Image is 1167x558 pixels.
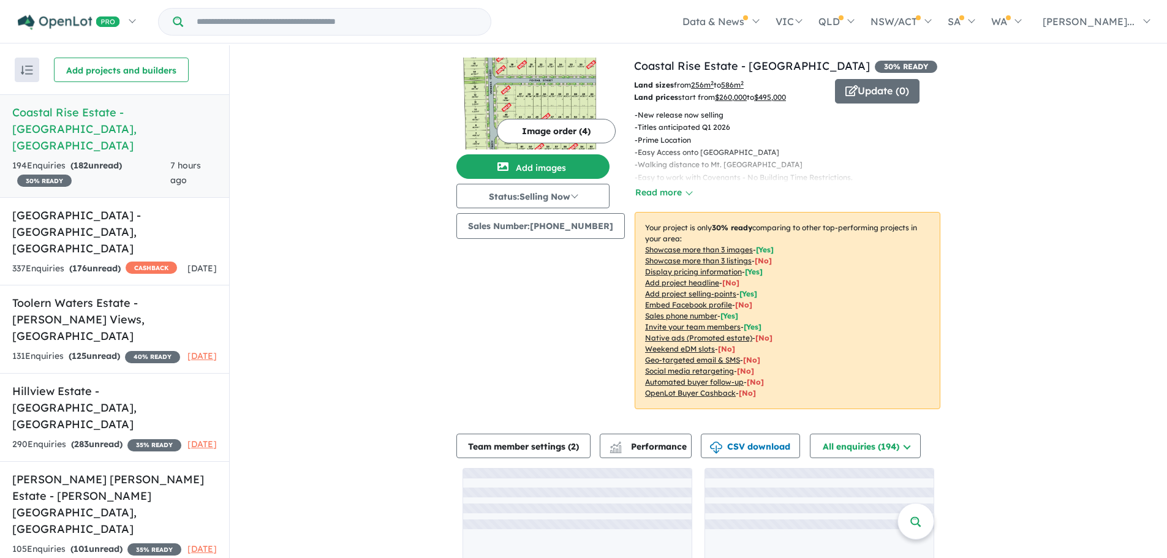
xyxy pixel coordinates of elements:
button: Performance [600,434,692,458]
p: from [634,79,826,91]
span: [DATE] [187,350,217,361]
span: 7 hours ago [170,160,201,186]
img: sort.svg [21,66,33,75]
u: $ 495,000 [754,92,786,102]
span: [No] [737,366,754,375]
button: Read more [635,186,692,200]
p: - Easy Access onto [GEOGRAPHIC_DATA] [635,146,863,159]
span: 30 % READY [875,61,937,73]
button: Sales Number:[PHONE_NUMBER] [456,213,625,239]
u: Showcase more than 3 listings [645,256,752,265]
div: 337 Enquir ies [12,262,177,276]
span: 125 [72,350,86,361]
span: [ Yes ] [739,289,757,298]
span: [ Yes ] [744,322,761,331]
span: [DATE] [187,263,217,274]
u: Native ads (Promoted estate) [645,333,752,342]
span: to [747,92,786,102]
span: 30 % READY [17,175,72,187]
b: Land prices [634,92,678,102]
p: - Titles anticipated Q1 2026 [635,121,863,134]
h5: [PERSON_NAME] [PERSON_NAME] Estate - [PERSON_NAME][GEOGRAPHIC_DATA] , [GEOGRAPHIC_DATA] [12,471,217,537]
div: 290 Enquir ies [12,437,181,452]
h5: Coastal Rise Estate - [GEOGRAPHIC_DATA] , [GEOGRAPHIC_DATA] [12,104,217,154]
span: 35 % READY [127,439,181,451]
u: 256 m [691,80,714,89]
u: Add project selling-points [645,289,736,298]
p: - Prime Location [635,134,863,146]
span: [No] [755,333,772,342]
img: line-chart.svg [610,442,621,448]
div: 194 Enquir ies [12,159,170,188]
img: download icon [710,442,722,454]
sup: 2 [711,80,714,86]
p: - Walking distance to Mt. [GEOGRAPHIC_DATA] [635,159,863,171]
span: [No] [739,388,756,398]
button: Add images [456,154,610,179]
strong: ( unread) [70,543,123,554]
span: 2 [571,441,576,452]
span: [ Yes ] [756,245,774,254]
u: Add project headline [645,278,719,287]
u: Sales phone number [645,311,717,320]
span: [DATE] [187,543,217,554]
strong: ( unread) [71,439,123,450]
h5: [GEOGRAPHIC_DATA] - [GEOGRAPHIC_DATA] , [GEOGRAPHIC_DATA] [12,207,217,257]
span: [ Yes ] [745,267,763,276]
p: - New release now selling [635,109,863,121]
b: 30 % ready [712,223,752,232]
span: to [714,80,744,89]
span: [PERSON_NAME]... [1043,15,1135,28]
span: [No] [718,344,735,353]
h5: Hillview Estate - [GEOGRAPHIC_DATA] , [GEOGRAPHIC_DATA] [12,383,217,432]
span: [ No ] [722,278,739,287]
input: Try estate name, suburb, builder or developer [186,9,488,35]
span: 283 [74,439,89,450]
button: Add projects and builders [54,58,189,82]
span: [ No ] [755,256,772,265]
span: [ No ] [735,300,752,309]
u: Geo-targeted email & SMS [645,355,740,364]
img: Coastal Rise Estate - Mount Duneed [456,58,610,149]
span: [No] [747,377,764,386]
button: CSV download [701,434,800,458]
u: $ 260,000 [715,92,747,102]
u: Showcase more than 3 images [645,245,753,254]
p: Your project is only comparing to other top-performing projects in your area: - - - - - - - - - -... [635,212,940,409]
span: [ Yes ] [720,311,738,320]
a: Coastal Rise Estate - [GEOGRAPHIC_DATA] [634,59,870,73]
u: Display pricing information [645,267,742,276]
u: Invite your team members [645,322,741,331]
span: 35 % READY [127,543,181,556]
span: 176 [72,263,87,274]
strong: ( unread) [70,160,122,171]
button: Image order (4) [497,119,616,143]
p: - Easy to work with Covenants - No Building Time Restrictions. [635,172,863,184]
span: 40 % READY [125,351,180,363]
u: OpenLot Buyer Cashback [645,388,736,398]
span: Performance [611,441,687,452]
span: 101 [74,543,89,554]
div: 105 Enquir ies [12,542,181,557]
u: Automated buyer follow-up [645,377,744,386]
sup: 2 [741,80,744,86]
strong: ( unread) [69,350,120,361]
div: 131 Enquir ies [12,349,180,364]
button: Status:Selling Now [456,184,610,208]
u: Embed Facebook profile [645,300,732,309]
span: [DATE] [187,439,217,450]
strong: ( unread) [69,263,121,274]
u: 586 m [721,80,744,89]
span: [No] [743,355,760,364]
button: Team member settings (2) [456,434,591,458]
img: Openlot PRO Logo White [18,15,120,30]
button: Update (0) [835,79,920,104]
h5: Toolern Waters Estate - [PERSON_NAME] Views , [GEOGRAPHIC_DATA] [12,295,217,344]
span: CASHBACK [126,262,177,274]
p: start from [634,91,826,104]
img: bar-chart.svg [610,445,622,453]
b: Land sizes [634,80,674,89]
u: Social media retargeting [645,366,734,375]
button: All enquiries (194) [810,434,921,458]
